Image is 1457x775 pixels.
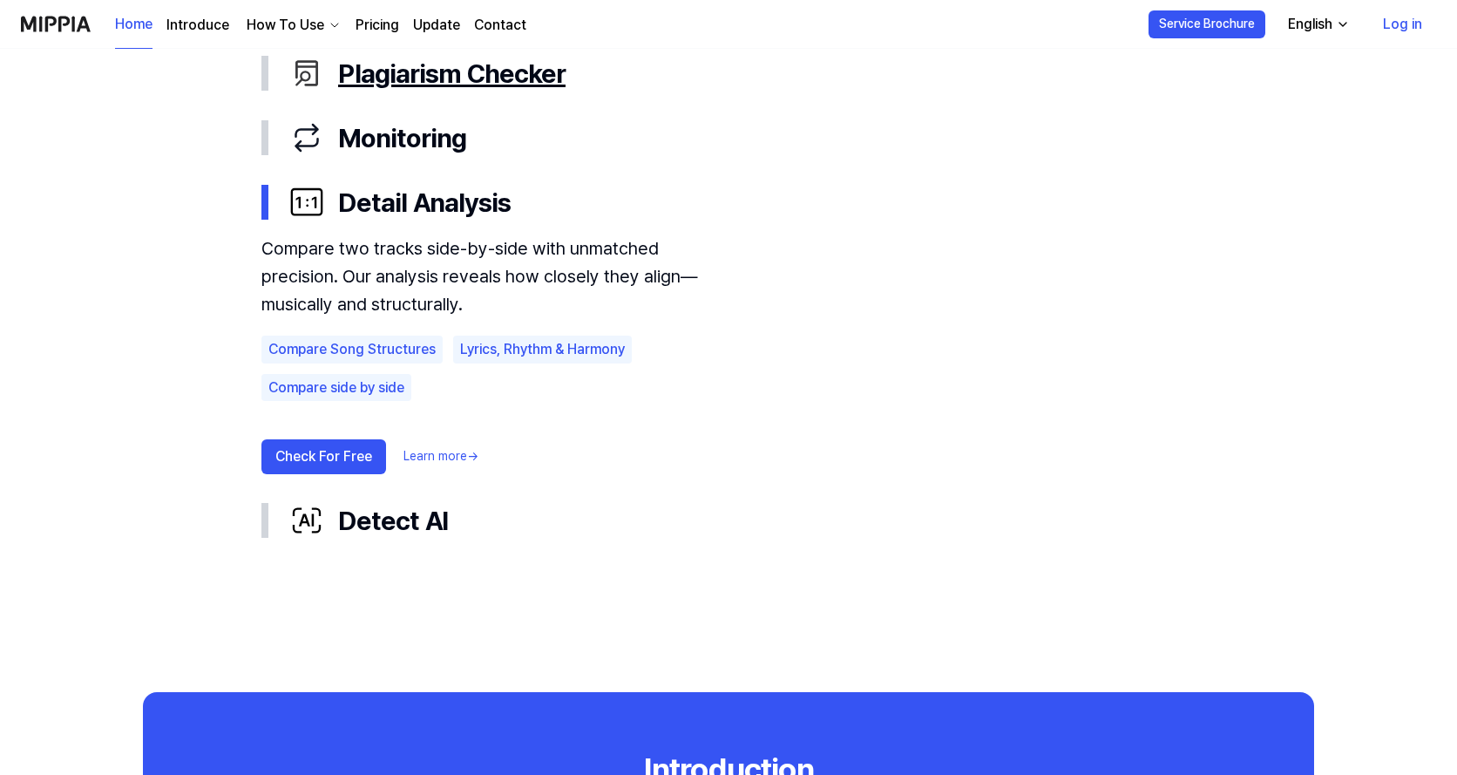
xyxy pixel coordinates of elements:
button: Detect AI [261,488,1196,553]
div: Detect AI [289,502,1196,539]
a: Learn more→ [403,448,478,466]
div: Detail Analysis [261,235,1196,488]
a: Home [115,1,152,49]
div: Plagiarism Checker [289,55,1196,92]
a: Introduce [166,15,229,36]
div: Detail Analysis [289,184,1196,221]
div: How To Use [243,15,328,36]
button: How To Use [243,15,342,36]
div: English [1284,14,1336,35]
div: Monitoring [289,119,1196,156]
a: Contact [474,15,526,36]
div: Compare two tracks side-by-side with unmatched precision. Our analysis reveals how closely they a... [261,235,732,318]
a: Pricing [356,15,399,36]
button: Plagiarism Checker [261,41,1196,105]
button: Detail Analysis [261,170,1196,235]
a: Update [413,15,460,36]
div: Compare side by side [261,374,411,402]
button: Monitoring [261,105,1196,170]
button: Service Brochure [1149,10,1265,38]
button: English [1274,7,1360,42]
button: Check For Free [261,439,386,474]
div: Lyrics, Rhythm & Harmony [453,336,632,364]
div: Compare Song Structures [261,336,443,364]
